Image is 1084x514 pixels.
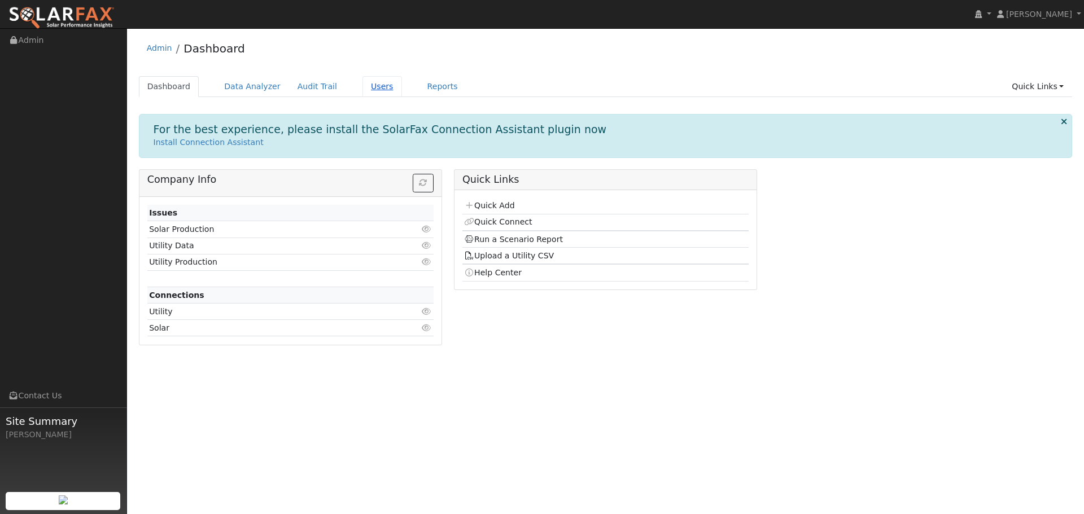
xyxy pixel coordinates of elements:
[139,76,199,97] a: Dashboard
[1006,10,1072,19] span: [PERSON_NAME]
[59,495,68,504] img: retrieve
[149,208,177,217] strong: Issues
[1003,76,1072,97] a: Quick Links
[147,174,434,186] h5: Company Info
[422,258,432,266] i: Click to view
[147,221,387,238] td: Solar Production
[147,304,387,320] td: Utility
[362,76,402,97] a: Users
[147,254,387,270] td: Utility Production
[422,225,432,233] i: Click to view
[462,174,749,186] h5: Quick Links
[147,43,172,52] a: Admin
[422,307,432,315] i: Click to view
[154,138,264,147] a: Install Connection Assistant
[147,320,387,336] td: Solar
[464,201,514,210] a: Quick Add
[147,238,387,254] td: Utility Data
[464,235,563,244] a: Run a Scenario Report
[149,291,204,300] strong: Connections
[464,251,554,260] a: Upload a Utility CSV
[183,42,245,55] a: Dashboard
[419,76,466,97] a: Reports
[6,429,121,441] div: [PERSON_NAME]
[422,324,432,332] i: Click to view
[6,414,121,429] span: Site Summary
[8,6,115,30] img: SolarFax
[464,268,522,277] a: Help Center
[216,76,289,97] a: Data Analyzer
[289,76,346,97] a: Audit Trail
[154,123,607,136] h1: For the best experience, please install the SolarFax Connection Assistant plugin now
[464,217,532,226] a: Quick Connect
[422,241,432,249] i: Click to view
